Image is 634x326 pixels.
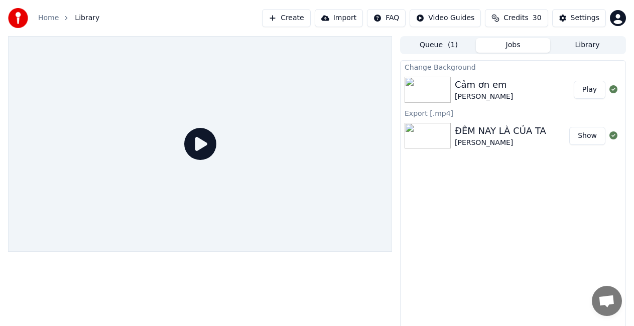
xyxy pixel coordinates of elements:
[592,286,622,316] div: Open chat
[574,81,605,99] button: Play
[550,38,624,53] button: Library
[533,13,542,23] span: 30
[8,8,28,28] img: youka
[38,13,59,23] a: Home
[401,107,625,119] div: Export [.mp4]
[38,13,99,23] nav: breadcrumb
[552,9,606,27] button: Settings
[476,38,550,53] button: Jobs
[455,78,513,92] div: Cảm ơn em
[262,9,311,27] button: Create
[367,9,406,27] button: FAQ
[485,9,548,27] button: Credits30
[455,138,546,148] div: [PERSON_NAME]
[455,124,546,138] div: ĐÊM NAY LÀ CỦA TA
[75,13,99,23] span: Library
[571,13,599,23] div: Settings
[315,9,363,27] button: Import
[401,61,625,73] div: Change Background
[569,127,605,145] button: Show
[455,92,513,102] div: [PERSON_NAME]
[410,9,481,27] button: Video Guides
[448,40,458,50] span: ( 1 )
[402,38,476,53] button: Queue
[503,13,528,23] span: Credits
